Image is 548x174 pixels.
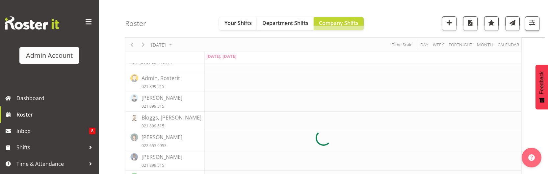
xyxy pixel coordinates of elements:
div: Admin Account [26,51,73,60]
span: Dashboard [16,93,95,103]
button: Company Shifts [314,17,364,30]
button: Highlight an important date within the roster. [484,16,499,31]
span: Inbox [16,126,89,136]
img: Rosterit website logo [5,16,59,30]
button: Download a PDF of the roster for the current day [463,16,478,31]
span: Your Shifts [224,19,252,27]
button: Your Shifts [219,17,257,30]
span: 8 [89,128,95,134]
span: Time & Attendance [16,159,86,169]
span: Feedback [539,71,545,94]
span: Roster [16,110,95,120]
span: Department Shifts [262,19,308,27]
button: Add a new shift [442,16,457,31]
h4: Roster [125,20,146,27]
span: Company Shifts [319,19,358,27]
img: help-xxl-2.png [528,154,535,161]
button: Department Shifts [257,17,314,30]
button: Send a list of all shifts for the selected filtered period to all rostered employees. [505,16,520,31]
button: Filter Shifts [525,16,539,31]
button: Feedback - Show survey [535,65,548,109]
span: Shifts [16,142,86,152]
